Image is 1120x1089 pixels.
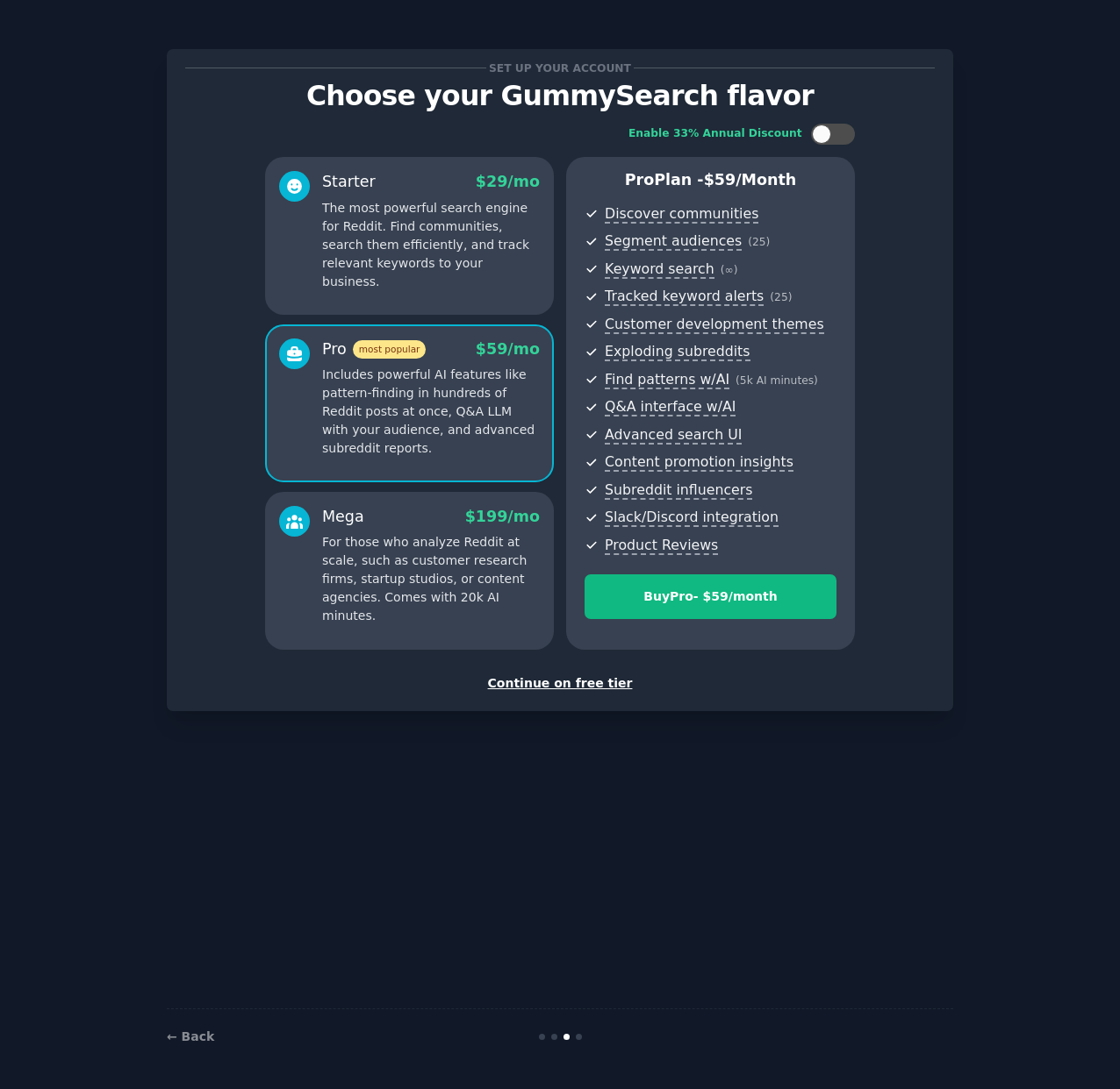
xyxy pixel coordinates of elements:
[585,169,836,191] p: Pro Plan -
[605,398,736,416] span: Q&A interface w/AI
[748,236,770,248] span: ( 25 )
[605,537,718,555] span: Product Reviews
[605,260,714,279] span: Keyword search
[185,81,935,111] p: Choose your GummySearch flavor
[605,343,750,361] span: Exploding subreddits
[628,126,802,142] div: Enable 33% Annual Discount
[486,59,635,77] span: Set up your account
[585,574,836,619] button: BuyPro- $59/month
[605,426,742,445] span: Advanced search UI
[322,199,540,291] p: The most powerful search engine for Reddit. Find communities, search them efficiently, and track ...
[322,171,376,193] div: Starter
[465,508,540,525] span: $ 199 /mo
[322,366,540,458] p: Includes powerful AI features like pattern-finding in hundreds of Reddit posts at once, Q&A LLM w...
[353,340,427,359] span: most popular
[322,533,540,625] p: For those who analyze Reddit at scale, such as customer research firms, startup studios, or conte...
[185,674,935,693] div: Continue on free tier
[721,264,738,276] span: ( ∞ )
[605,316,824,334] span: Customer development themes
[704,171,797,189] span: $ 59 /month
[605,288,764,306] span: Tracked keyword alerts
[605,453,793,472] span: Content promotion insights
[605,232,742,251] span: Segment audiences
[476,340,540,358] span: $ 59 /mo
[585,587,836,606] div: Buy Pro - $ 59 /month
[322,338,426,360] div: Pro
[736,374,818,387] span: ( 5k AI minutes )
[605,205,758,224] span: Discover communities
[322,506,364,528] div: Mega
[167,1029,214,1043] a: ← Back
[770,291,792,303] span: ( 25 )
[476,173,540,190] span: $ 29 /mo
[605,481,752,500] span: Subreddit influencers
[605,371,729,389] span: Find patterns w/AI
[605,509,779,527] span: Slack/Discord integration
